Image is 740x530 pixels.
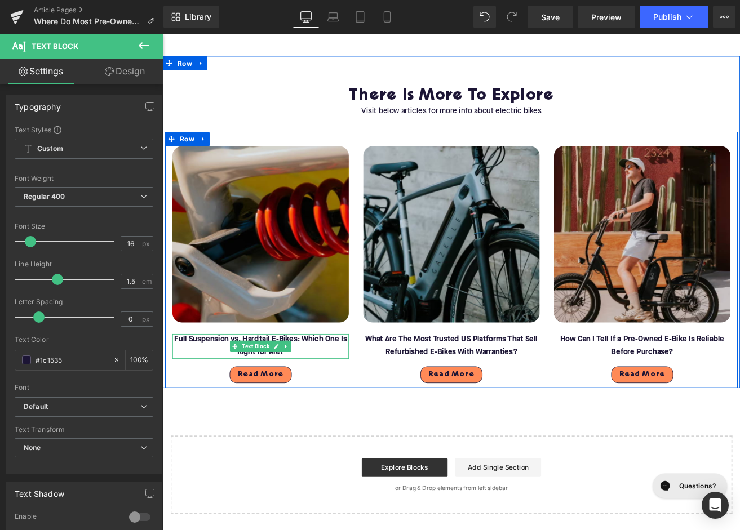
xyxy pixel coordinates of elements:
span: Where Do Most Pre-Owned E-Bikes in the US Marketplace Come From? [34,17,142,26]
div: Text Transform [15,426,153,434]
b: None [24,443,41,452]
a: Desktop [293,6,320,28]
b: Regular 400 [24,192,65,201]
button: Publish [640,6,708,28]
p: Visit below articles for more info about electric bikes [11,85,671,100]
span: em [142,278,152,285]
a: Read More [304,393,378,413]
a: Laptop [320,6,347,28]
h2: Questions? [37,13,81,24]
div: Typography [15,96,61,112]
button: More [713,6,735,28]
span: Read More [314,399,368,407]
span: Save [541,11,560,23]
div: Font [15,384,153,391]
div: Open Intercom Messenger [702,492,729,519]
a: Design [84,59,166,84]
input: Color [36,354,108,366]
a: Expand / Collapse [41,116,55,133]
a: Preview [578,6,635,28]
a: Read More [530,393,603,413]
div: % [126,350,153,370]
a: Expand / Collapse [140,363,152,376]
a: Add Single Section [345,501,447,524]
div: Font Weight [15,175,153,182]
i: Default [24,402,48,412]
img: Rider on RadRunner electric bike on sidewalk [462,133,671,341]
div: Line Height [15,260,153,268]
div: Text Color [15,336,153,344]
a: Tablet [347,6,374,28]
a: Article Pages [34,6,163,15]
font: What Are The Most Trusted US Platforms That Sell Refurbished E-Bikes With Warranties? [239,357,442,381]
img: Men on a road bike [11,133,220,341]
a: Explore Blocks [235,501,336,524]
span: Text Block [32,42,78,51]
span: px [142,315,152,323]
img: Gazelle electric city bike [237,133,445,341]
a: Mobile [374,6,401,28]
div: Text Styles [15,125,153,134]
span: Row [15,26,38,43]
h3: There is more to Explore [11,62,671,85]
span: Read More [539,399,593,407]
font: How Can I Tell If a Pre-Owned E-Bike Is Reliable Before Purchase? [469,357,663,381]
div: Font Size [15,222,153,230]
span: Preview [591,11,622,23]
b: Custom [37,144,63,154]
span: Publish [653,12,681,21]
button: Undo [473,6,496,28]
button: Gorgias live chat [6,4,94,33]
button: Redo [500,6,523,28]
div: Enable [15,512,118,524]
a: Read More [79,393,152,413]
a: New Library [163,6,219,28]
span: Read More [88,399,143,407]
div: Text Shadow [15,483,64,498]
div: Letter Spacing [15,298,153,306]
a: Expand / Collapse [38,26,52,43]
span: Row [17,116,41,133]
span: Library [185,12,211,22]
span: px [142,240,152,247]
span: Text Block [91,363,128,376]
